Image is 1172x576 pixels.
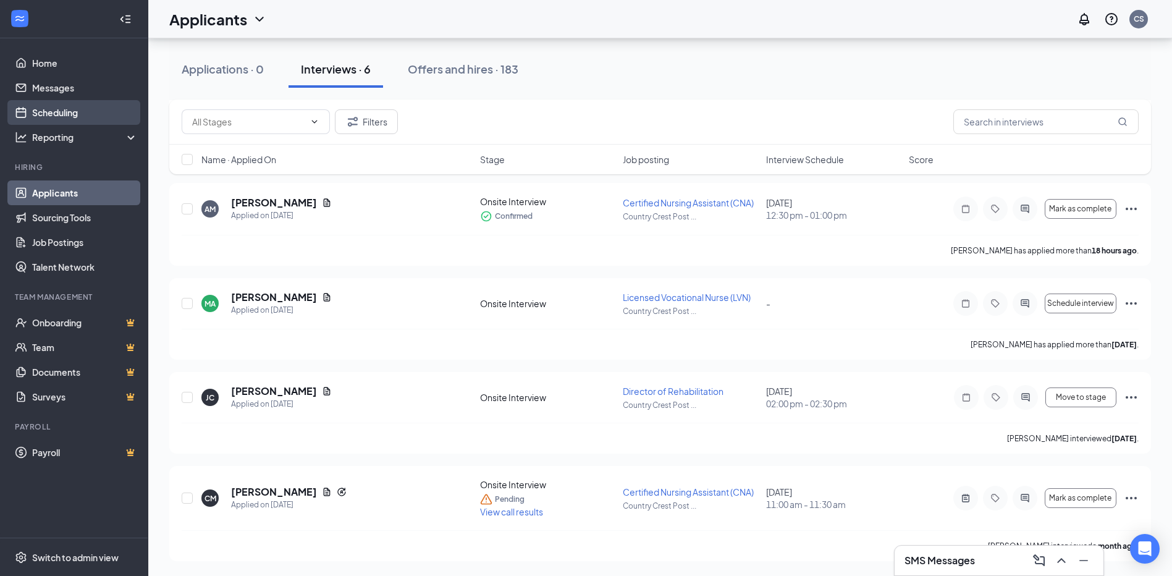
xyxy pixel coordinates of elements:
[252,12,267,27] svg: ChevronDown
[495,493,525,506] span: Pending
[958,299,973,308] svg: Note
[480,297,615,310] div: Onsite Interview
[989,392,1003,402] svg: Tag
[32,230,138,255] a: Job Postings
[623,400,758,410] p: Country Crest Post ...
[623,292,751,303] span: Licensed Vocational Nurse (LVN)
[480,391,615,404] div: Onsite Interview
[182,61,264,77] div: Applications · 0
[1047,299,1114,308] span: Schedule interview
[1029,551,1049,570] button: ComposeMessage
[480,478,615,491] div: Onsite Interview
[32,551,119,564] div: Switch to admin view
[204,204,216,214] div: AM
[1049,205,1111,213] span: Mark as complete
[201,153,276,166] span: Name · Applied On
[623,306,758,316] p: Country Crest Post ...
[1018,299,1032,308] svg: ActiveChat
[766,498,901,510] span: 11:00 am - 11:30 am
[1045,488,1116,508] button: Mark as complete
[231,290,317,304] h5: [PERSON_NAME]
[1092,541,1137,551] b: a month ago
[951,245,1139,256] p: [PERSON_NAME] has applied more than .
[623,501,758,511] p: Country Crest Post ...
[1045,294,1116,313] button: Schedule interview
[1074,551,1094,570] button: Minimize
[623,486,754,498] span: Certified Nursing Assistant (CNA)
[32,310,138,335] a: OnboardingCrown
[32,51,138,75] a: Home
[32,131,138,143] div: Reporting
[322,386,332,396] svg: Document
[32,255,138,279] a: Talent Network
[909,153,934,166] span: Score
[766,153,844,166] span: Interview Schedule
[623,153,669,166] span: Job posting
[904,554,975,567] h3: SMS Messages
[231,485,317,499] h5: [PERSON_NAME]
[1018,204,1032,214] svg: ActiveChat
[231,499,347,511] div: Applied on [DATE]
[766,298,770,309] span: -
[408,61,518,77] div: Offers and hires · 183
[231,196,317,210] h5: [PERSON_NAME]
[231,304,332,316] div: Applied on [DATE]
[1124,201,1139,216] svg: Ellipses
[1130,534,1160,564] div: Open Intercom Messenger
[623,386,723,397] span: Director of Rehabilitation
[971,339,1139,350] p: [PERSON_NAME] has applied more than .
[15,421,135,432] div: Payroll
[15,131,27,143] svg: Analysis
[32,360,138,384] a: DocumentsCrown
[1124,390,1139,405] svg: Ellipses
[1124,296,1139,311] svg: Ellipses
[192,115,305,129] input: All Stages
[766,385,901,410] div: [DATE]
[169,9,247,30] h1: Applicants
[1018,493,1032,503] svg: ActiveChat
[1111,434,1137,443] b: [DATE]
[1007,433,1139,444] p: [PERSON_NAME] interviewed .
[766,397,901,410] span: 02:00 pm - 02:30 pm
[1018,392,1033,402] svg: ActiveChat
[32,180,138,205] a: Applicants
[15,292,135,302] div: Team Management
[301,61,371,77] div: Interviews · 6
[14,12,26,25] svg: WorkstreamLogo
[958,204,973,214] svg: Note
[322,487,332,497] svg: Document
[32,335,138,360] a: TeamCrown
[1104,12,1119,27] svg: QuestionInfo
[1045,199,1116,219] button: Mark as complete
[1077,12,1092,27] svg: Notifications
[1056,393,1106,402] span: Move to stage
[1054,553,1069,568] svg: ChevronUp
[310,117,319,127] svg: ChevronDown
[623,211,758,222] p: Country Crest Post ...
[480,153,505,166] span: Stage
[1052,551,1071,570] button: ChevronUp
[766,209,901,221] span: 12:30 pm - 01:00 pm
[1124,491,1139,506] svg: Ellipses
[15,162,135,172] div: Hiring
[480,210,492,222] svg: CheckmarkCircle
[766,486,901,510] div: [DATE]
[988,493,1003,503] svg: Tag
[345,114,360,129] svg: Filter
[231,398,332,410] div: Applied on [DATE]
[953,109,1139,134] input: Search in interviews
[119,13,132,25] svg: Collapse
[766,197,901,221] div: [DATE]
[1032,553,1047,568] svg: ComposeMessage
[15,551,27,564] svg: Settings
[1076,553,1091,568] svg: Minimize
[32,384,138,409] a: SurveysCrown
[1134,14,1144,24] div: CS
[335,109,398,134] button: Filter Filters
[32,440,138,465] a: PayrollCrown
[231,384,317,398] h5: [PERSON_NAME]
[337,487,347,497] svg: Reapply
[322,292,332,302] svg: Document
[322,198,332,208] svg: Document
[988,299,1003,308] svg: Tag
